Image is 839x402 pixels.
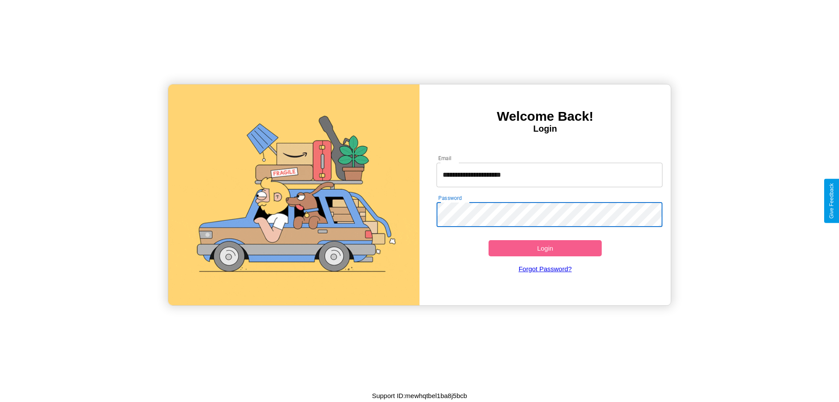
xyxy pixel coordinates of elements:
a: Forgot Password? [432,256,659,281]
button: Login [489,240,602,256]
label: Email [438,154,452,162]
h3: Welcome Back! [419,109,671,124]
label: Password [438,194,461,202]
img: gif [168,84,419,305]
div: Give Feedback [829,183,835,219]
p: Support ID: mewhqtbel1ba8j5bcb [372,390,467,402]
h4: Login [419,124,671,134]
